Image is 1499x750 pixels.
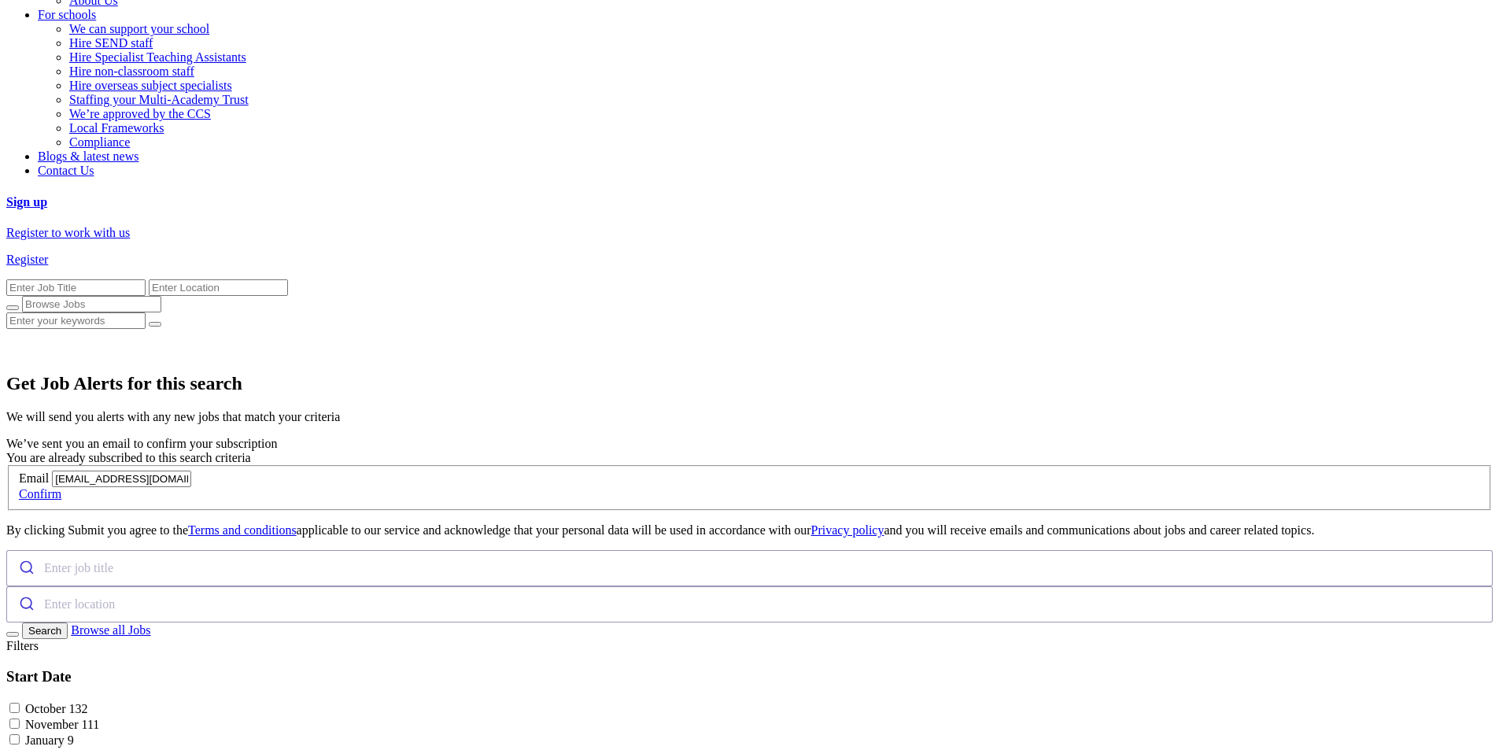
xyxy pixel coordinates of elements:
input: October 132 [9,703,20,713]
input: Browse Jobs [22,296,161,312]
a: Staffing your Multi-Academy Trust [69,93,249,106]
div: Submit [6,550,1493,586]
button: Submit [7,587,44,622]
a: Hire overseas subject specialists [69,79,232,92]
a: Hire non-classroom staff [69,65,194,78]
input: January 9 [9,734,20,744]
input: Search for: [6,312,146,329]
span: October [25,702,66,715]
h4: Sign up [6,195,1493,209]
a: For schools [38,8,96,21]
input: November 111 [9,719,20,729]
h2: Get Job Alerts for this search [6,373,1493,394]
span: 111 [82,718,100,731]
input: Submit [44,551,1492,586]
a: Contact Us [38,164,94,177]
a: Privacy policy [811,523,884,537]
span: January [25,733,65,747]
a: Browse all Jobs [71,623,150,637]
a: Compliance [69,135,130,149]
span: 9 [68,733,74,747]
button: Search [22,623,68,639]
span: 132 [69,702,88,715]
p: Register to work with us [6,226,1493,240]
p: Register [6,253,1493,267]
span: We’ve sent you an email to confirm your subscription [6,437,277,450]
a: Hire Specialist Teaching Assistants [69,50,246,64]
p: We will send you alerts with any new jobs that match your criteria [6,410,1493,424]
button: Submit [7,551,44,586]
a: Sign up Register to work with us Register [6,195,1493,267]
span: November [25,718,79,731]
span: You are already subscribed to this search criteria [6,451,251,464]
h3: Start Date [6,668,1493,685]
input: Enter Job Title [6,279,146,296]
input: Submit [44,587,1492,622]
a: Local Frameworks [69,121,164,135]
div: Submit [6,586,1493,623]
a: We’re approved by the CCS [69,107,211,120]
input: Enter Location [149,279,288,296]
span: Filters [6,639,39,652]
a: Blogs & latest news [38,150,138,163]
a: Hire SEND staff [69,36,153,50]
p: By clicking Submit you agree to the applicable to our service and acknowledge that your personal ... [6,523,1493,538]
a: Terms and conditions [188,523,297,537]
a: We can support your school [69,22,209,35]
a: Confirm [19,487,61,501]
label: Email [19,471,49,485]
